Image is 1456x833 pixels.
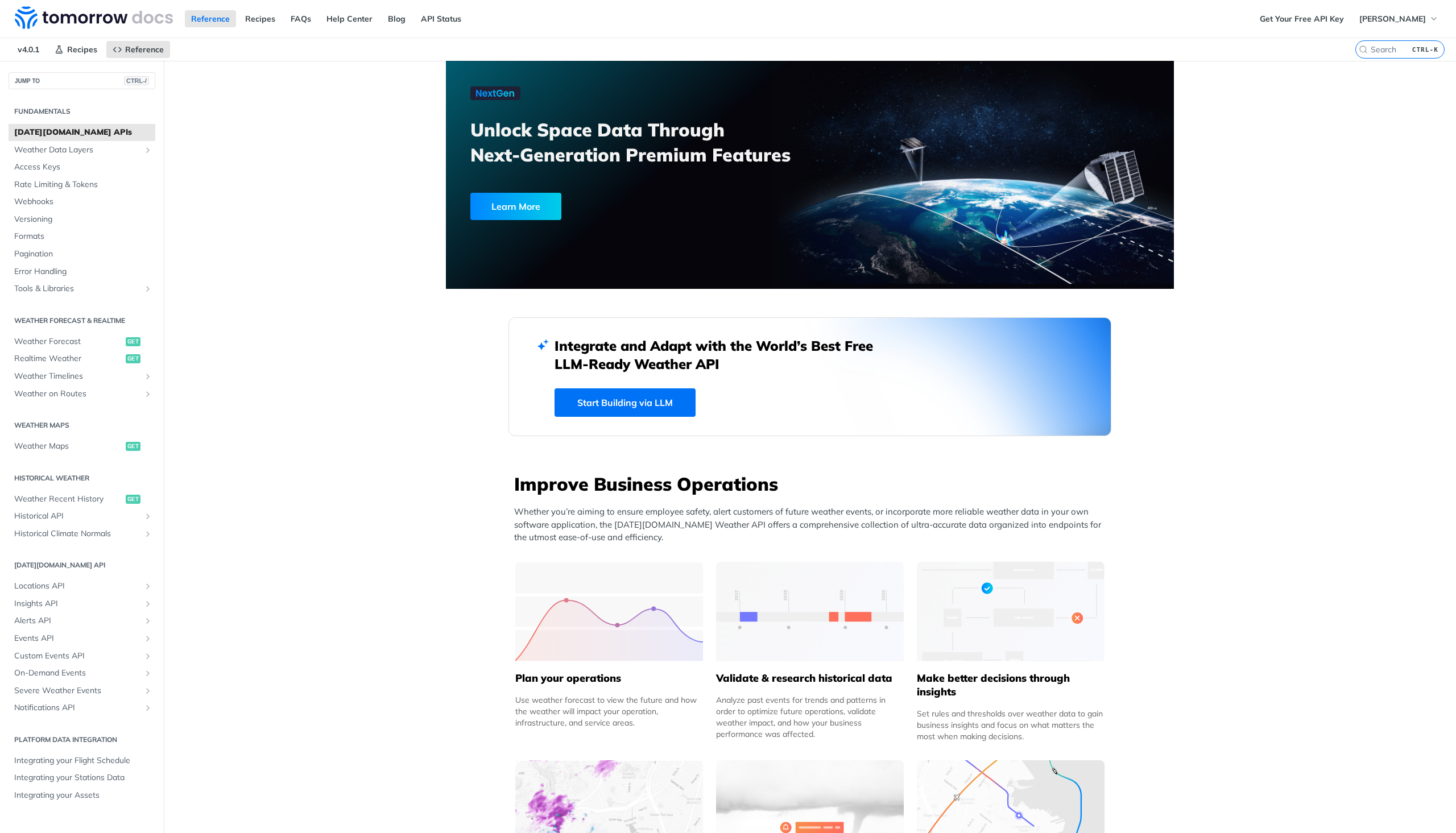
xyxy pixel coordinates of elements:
span: [DATE][DOMAIN_NAME] APIs [14,127,152,138]
img: 13d7ca0-group-496-2.svg [716,562,904,661]
span: get [126,442,140,451]
a: Integrating your Stations Data [9,769,155,786]
span: Webhooks [14,196,152,208]
a: Blog [382,10,412,27]
button: Show subpages for Insights API [143,599,152,608]
button: Show subpages for Alerts API [143,616,152,625]
button: Show subpages for Weather Data Layers [143,146,152,155]
a: Weather Data LayersShow subpages for Weather Data Layers [9,142,155,159]
button: Show subpages for Weather Timelines [143,372,152,381]
span: Historical Climate Normals [14,528,140,540]
span: Weather Maps [14,441,123,452]
span: get [126,495,140,504]
span: Alerts API [14,615,140,627]
span: Historical API [14,511,140,522]
span: Events API [14,633,140,644]
a: Start Building via LLM [555,388,696,417]
span: Pagination [14,248,152,260]
a: Integrating your Assets [9,787,155,804]
span: Integrating your Assets [14,790,152,801]
kbd: CTRL-K [1409,44,1441,55]
span: Custom Events API [14,650,140,662]
button: Show subpages for Historical Climate Normals [143,529,152,538]
span: Error Handling [14,266,152,277]
a: Get Your Free API Key [1254,10,1350,27]
h5: Make better decisions through insights [917,672,1105,699]
a: Access Keys [9,159,155,176]
span: [PERSON_NAME] [1359,14,1426,24]
img: NextGen [470,86,520,100]
a: Pagination [9,246,155,263]
h3: Unlock Space Data Through Next-Generation Premium Features [470,117,822,167]
span: Weather Timelines [14,371,140,382]
div: Set rules and thresholds over weather data to gain business insights and focus on what matters th... [917,708,1105,742]
span: Integrating your Flight Schedule [14,755,152,766]
button: Show subpages for Severe Weather Events [143,686,152,695]
span: get [126,354,140,363]
h2: [DATE][DOMAIN_NAME] API [9,560,155,570]
a: Weather on RoutesShow subpages for Weather on Routes [9,386,155,403]
img: Tomorrow.io Weather API Docs [15,6,173,29]
a: Severe Weather EventsShow subpages for Severe Weather Events [9,682,155,699]
h5: Validate & research historical data [716,672,904,685]
svg: Search [1359,45,1368,54]
button: JUMP TOCTRL-/ [9,72,155,89]
a: Alerts APIShow subpages for Alerts API [9,612,155,629]
span: Versioning [14,214,152,225]
h5: Plan your operations [515,672,703,685]
span: Insights API [14,598,140,610]
a: Weather Forecastget [9,333,155,350]
span: Rate Limiting & Tokens [14,179,152,190]
span: On-Demand Events [14,668,140,679]
span: Severe Weather Events [14,685,140,697]
a: Custom Events APIShow subpages for Custom Events API [9,648,155,665]
a: Events APIShow subpages for Events API [9,630,155,647]
p: Whether you’re aiming to ensure employee safety, alert customers of future weather events, or inc... [514,505,1111,544]
a: On-Demand EventsShow subpages for On-Demand Events [9,665,155,682]
h2: Weather Maps [9,420,155,430]
button: Show subpages for Custom Events API [143,652,152,661]
a: FAQs [284,10,317,27]
span: get [126,337,140,346]
h2: Platform DATA integration [9,735,155,745]
span: Notifications API [14,702,140,714]
a: API Status [415,10,468,27]
a: Weather TimelinesShow subpages for Weather Timelines [9,368,155,385]
a: Error Handling [9,263,155,280]
a: Realtime Weatherget [9,350,155,367]
span: Weather on Routes [14,388,140,400]
a: Weather Mapsget [9,438,155,455]
span: Weather Recent History [14,494,123,505]
button: Show subpages for Locations API [143,582,152,591]
span: Formats [14,231,152,242]
a: Versioning [9,211,155,228]
a: Locations APIShow subpages for Locations API [9,578,155,595]
a: Formats [9,228,155,245]
h2: Fundamentals [9,106,155,117]
button: Show subpages for Events API [143,634,152,643]
span: Weather Data Layers [14,144,140,156]
a: Historical Climate NormalsShow subpages for Historical Climate Normals [9,525,155,542]
a: Rate Limiting & Tokens [9,176,155,193]
span: Integrating your Stations Data [14,772,152,784]
a: Reference [185,10,236,27]
button: [PERSON_NAME] [1353,10,1445,27]
button: Show subpages for Notifications API [143,703,152,712]
a: Recipes [48,41,104,58]
a: [DATE][DOMAIN_NAME] APIs [9,124,155,141]
img: a22d113-group-496-32x.svg [917,562,1105,661]
span: Tools & Libraries [14,283,140,295]
span: Access Keys [14,161,152,173]
div: Analyze past events for trends and patterns in order to optimize future operations, validate weat... [716,694,904,740]
span: CTRL-/ [124,76,149,85]
span: Weather Forecast [14,336,123,347]
span: Reference [125,44,164,55]
h2: Integrate and Adapt with the World’s Best Free LLM-Ready Weather API [555,337,890,373]
a: Webhooks [9,193,155,210]
span: Locations API [14,581,140,592]
a: Help Center [320,10,379,27]
h3: Improve Business Operations [514,471,1111,496]
a: Integrating your Flight Schedule [9,752,155,769]
a: Notifications APIShow subpages for Notifications API [9,699,155,716]
span: Realtime Weather [14,353,123,364]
